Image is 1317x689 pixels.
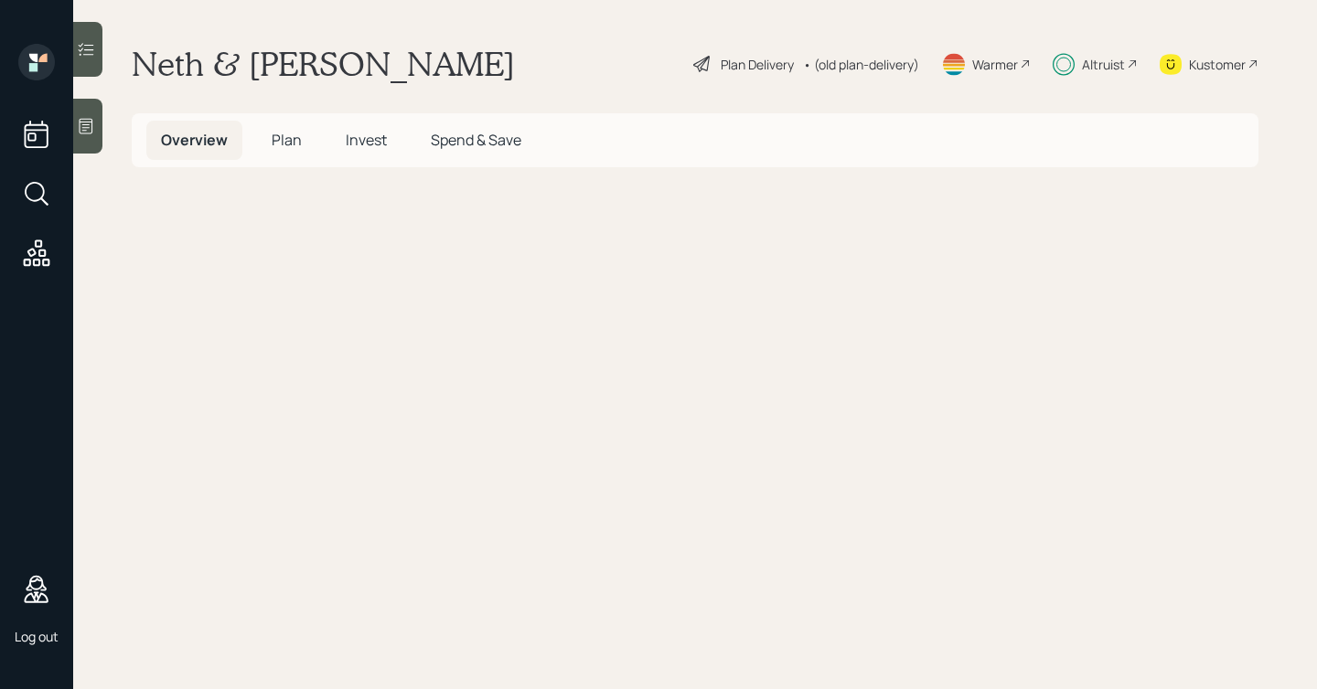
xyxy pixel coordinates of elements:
[346,130,387,150] span: Invest
[721,55,794,74] div: Plan Delivery
[1189,55,1246,74] div: Kustomer
[431,130,521,150] span: Spend & Save
[272,130,302,150] span: Plan
[161,130,228,150] span: Overview
[15,628,59,645] div: Log out
[1082,55,1125,74] div: Altruist
[132,44,515,84] h1: Neth & [PERSON_NAME]
[972,55,1018,74] div: Warmer
[803,55,919,74] div: • (old plan-delivery)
